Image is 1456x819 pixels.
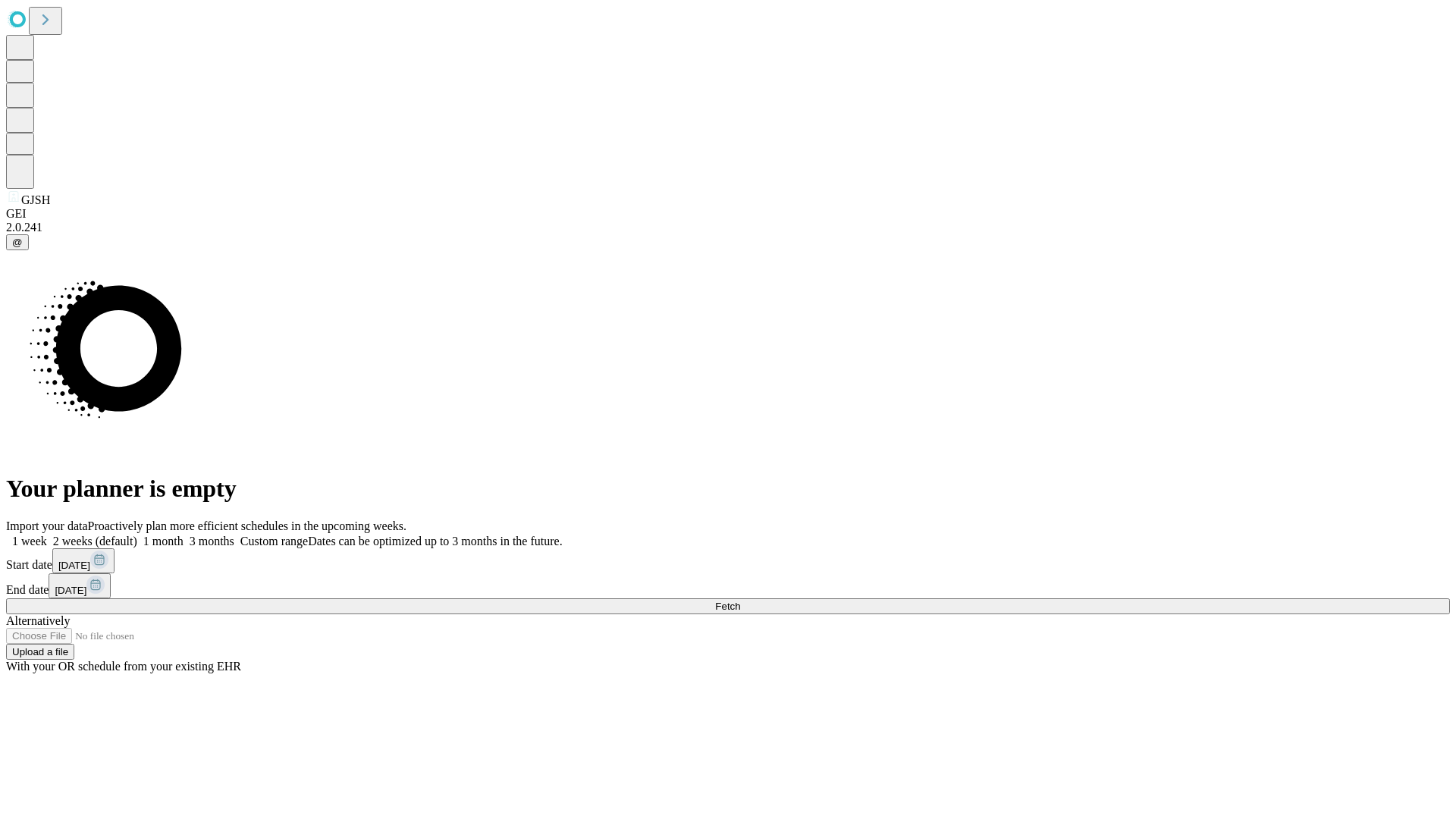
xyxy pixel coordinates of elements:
span: Import your data [6,519,88,532]
span: Dates can be optimized up to 3 months in the future. [308,535,562,548]
div: End date [6,573,1450,598]
button: [DATE] [52,548,115,573]
span: Proactively plan more efficient schedules in the upcoming weeks. [88,519,406,532]
span: [DATE] [58,560,90,571]
h1: Your planner is empty [6,475,1450,503]
button: [DATE] [49,573,111,598]
div: Start date [6,548,1450,573]
span: Custom range [240,535,308,548]
button: Fetch [6,598,1450,614]
span: Fetch [715,601,740,612]
span: [DATE] [55,585,86,596]
button: @ [6,234,29,250]
span: 3 months [190,535,234,548]
span: Alternatively [6,614,70,627]
button: Upload a file [6,644,74,660]
span: GJSH [21,193,50,206]
span: With your OR schedule from your existing EHR [6,660,241,673]
span: 1 month [143,535,184,548]
span: 1 week [12,535,47,548]
span: 2 weeks (default) [53,535,137,548]
div: GEI [6,207,1450,221]
span: @ [12,237,23,248]
div: 2.0.241 [6,221,1450,234]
